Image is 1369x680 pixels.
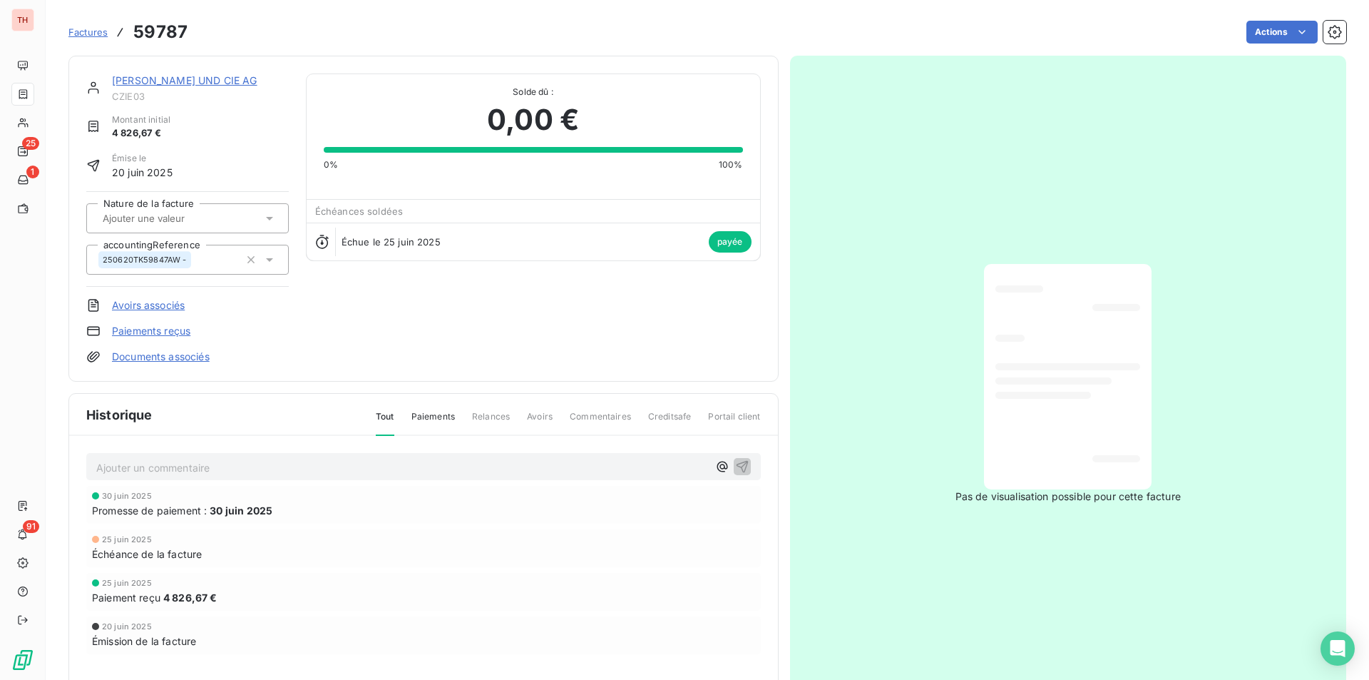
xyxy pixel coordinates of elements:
span: Historique [86,405,153,425]
span: Échéance de la facture [92,547,202,562]
span: 25 juin 2025 [102,579,152,587]
a: 1 [11,168,34,191]
span: 25 [22,137,39,150]
span: Portail client [708,410,760,435]
div: Open Intercom Messenger [1321,631,1355,666]
img: Logo LeanPay [11,649,34,671]
span: Tout [376,410,394,436]
span: Paiements [411,410,455,435]
span: Émise le [112,152,173,165]
span: Commentaires [570,410,631,435]
span: Émission de la facture [92,634,196,649]
span: 250620TK59847AW - [103,255,187,264]
span: Avoirs [527,410,553,435]
a: 25 [11,140,34,163]
a: Paiements reçus [112,324,190,338]
span: Échéances soldées [315,205,404,217]
a: Documents associés [112,350,210,364]
input: Ajouter une valeur [101,212,245,225]
span: Paiement reçu [92,590,160,605]
span: 0,00 € [487,98,579,141]
span: 1 [26,166,39,178]
span: 30 juin 2025 [102,492,152,500]
span: Montant initial [112,113,170,126]
span: payée [709,231,752,253]
span: 100% [719,158,743,171]
span: Échue le 25 juin 2025 [342,236,441,248]
span: Promesse de paiement : [92,503,207,518]
span: 4 826,67 € [163,590,217,605]
button: Actions [1246,21,1318,44]
span: Factures [68,26,108,38]
span: 91 [23,520,39,533]
h3: 59787 [133,19,188,45]
span: Solde dû : [324,86,743,98]
a: Factures [68,25,108,39]
span: 25 juin 2025 [102,535,152,544]
span: 0% [324,158,338,171]
a: [PERSON_NAME] UND CIE AG [112,74,257,86]
span: Pas de visualisation possible pour cette facture [955,489,1181,504]
span: 4 826,67 € [112,126,170,141]
span: 20 juin 2025 [102,622,152,631]
span: 20 juin 2025 [112,165,173,180]
a: Avoirs associés [112,298,185,313]
span: Relances [472,410,510,435]
span: CZIE03 [112,91,289,102]
span: Creditsafe [648,410,692,435]
span: 30 juin 2025 [210,503,272,518]
div: TH [11,9,34,31]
